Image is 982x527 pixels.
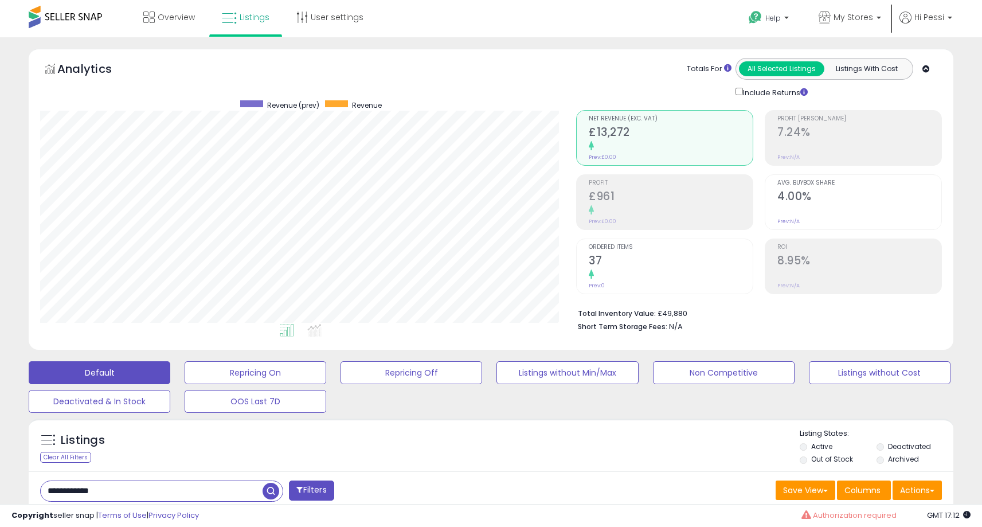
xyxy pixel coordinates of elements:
[777,190,941,205] h2: 4.00%
[57,61,134,80] h5: Analytics
[98,510,147,521] a: Terms of Use
[589,126,753,141] h2: £13,272
[777,254,941,270] h2: 8.95%
[589,282,605,289] small: Prev: 0
[158,11,195,23] span: Overview
[11,510,199,521] div: seller snap | |
[777,154,800,161] small: Prev: N/A
[289,481,334,501] button: Filters
[777,218,800,225] small: Prev: N/A
[589,180,753,186] span: Profit
[148,510,199,521] a: Privacy Policy
[589,116,753,122] span: Net Revenue (Exc. VAT)
[727,85,821,99] div: Include Returns
[11,510,53,521] strong: Copyright
[914,11,944,23] span: Hi Pessi
[185,361,326,384] button: Repricing On
[589,254,753,270] h2: 37
[29,361,170,384] button: Default
[800,428,953,439] p: Listing States:
[888,442,931,451] label: Deactivated
[765,13,781,23] span: Help
[653,361,795,384] button: Non Competitive
[185,390,326,413] button: OOS Last 7D
[824,61,909,76] button: Listings With Cost
[240,11,269,23] span: Listings
[899,11,952,37] a: Hi Pessi
[776,481,835,500] button: Save View
[777,244,941,251] span: ROI
[893,481,942,500] button: Actions
[589,218,616,225] small: Prev: £0.00
[40,452,91,463] div: Clear All Filters
[61,432,105,448] h5: Listings
[740,2,800,37] a: Help
[739,61,824,76] button: All Selected Listings
[837,481,891,500] button: Columns
[813,510,897,521] span: Authorization required
[352,100,382,110] span: Revenue
[777,180,941,186] span: Avg. Buybox Share
[811,442,832,451] label: Active
[589,244,753,251] span: Ordered Items
[777,282,800,289] small: Prev: N/A
[589,154,616,161] small: Prev: £0.00
[888,454,919,464] label: Archived
[777,116,941,122] span: Profit [PERSON_NAME]
[927,510,971,521] span: 2025-08-11 17:12 GMT
[496,361,638,384] button: Listings without Min/Max
[578,306,933,319] li: £49,880
[809,361,950,384] button: Listings without Cost
[578,309,656,318] b: Total Inventory Value:
[777,126,941,141] h2: 7.24%
[811,454,853,464] label: Out of Stock
[669,321,683,332] span: N/A
[834,11,873,23] span: My Stores
[589,190,753,205] h2: £961
[687,64,731,75] div: Totals For
[29,390,170,413] button: Deactivated & In Stock
[341,361,482,384] button: Repricing Off
[578,322,667,331] b: Short Term Storage Fees:
[267,100,319,110] span: Revenue (prev)
[748,10,762,25] i: Get Help
[844,485,881,496] span: Columns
